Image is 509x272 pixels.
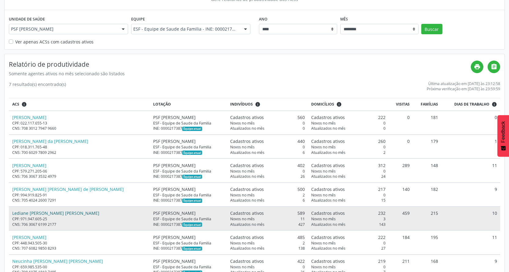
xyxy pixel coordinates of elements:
[454,102,489,107] span: Dias de trabalho
[153,186,224,192] div: PSF [PERSON_NAME]
[311,216,336,222] span: Novos no mês
[230,234,264,240] span: Cadastros ativos
[12,192,147,198] div: CPF: 994.919.825-91
[12,246,147,251] div: CNS: 707 6082 9850 8293
[311,144,385,150] div: 0
[311,192,336,198] span: Novos no mês
[311,216,385,222] div: 3
[413,183,441,207] td: 182
[12,186,124,192] a: [PERSON_NAME] [PERSON_NAME] de [PERSON_NAME]
[230,210,264,216] span: Cadastros ativos
[150,98,227,111] th: Lotação
[311,138,385,144] div: 260
[311,121,336,126] span: Novos no mês
[389,158,413,182] td: 289
[12,258,103,264] a: Neucinha [PERSON_NAME] [PERSON_NAME]
[230,264,304,270] div: 0
[311,222,345,227] span: Atualizados no mês
[153,126,224,131] div: INE: 0000217387
[230,150,304,155] div: 6
[497,115,509,157] button: Feedback - Mostrar pesquisa
[230,174,304,179] div: 26
[230,222,304,227] div: 427
[153,216,224,222] div: ESF - Equipe de Saude da Familia
[9,81,66,91] div: 7 resultado(s) encontrado(s)
[389,230,413,254] td: 184
[311,126,385,131] div: 0
[21,102,27,107] i: ACSs que estiveram vinculados a uma UBS neste período, mesmo sem produtividade.
[413,207,441,230] td: 215
[413,135,441,158] td: 179
[413,98,441,111] th: Famílias
[255,102,260,107] i: <div class="text-left"> <div> <strong>Cadastros ativos:</strong> Cadastros que estão vinculados a...
[230,114,264,121] span: Cadastros ativos
[474,63,481,70] i: print
[311,121,385,126] div: 0
[182,199,202,203] span: Esta é a equipe atual deste Agente
[311,126,345,131] span: Atualizados no mês
[389,207,413,230] td: 459
[12,169,147,174] div: CPF: 579.271.205-06
[230,162,264,169] span: Cadastros ativos
[427,86,500,91] div: Próxima verificação em [DATE] às 23:59:59
[427,81,500,86] div: Última atualização em [DATE] às 23:12:58
[131,14,145,24] label: Equipe
[311,198,345,203] span: Atualizados no mês
[15,39,94,45] label: Ver apenas ACSs com cadastros ativos
[500,121,506,143] span: Feedback
[492,102,497,107] i: Dias em que o(a) ACS fez pelo menos uma visita, ou ficha de cadastro individual ou cadastro domic...
[230,162,304,169] div: 402
[230,198,264,203] span: Atualizados no mês
[153,210,224,216] div: PSF [PERSON_NAME]
[230,126,304,131] div: 0
[12,121,147,126] div: CPF: 022.117.655-13
[153,234,224,240] div: PSF [PERSON_NAME]
[441,183,500,207] td: 9
[12,126,147,131] div: CNS: 708 3012 7947 9660
[311,222,385,227] div: 143
[230,192,255,198] span: Novos no mês
[12,174,147,179] div: CNS: 706 3067 3532 4979
[182,151,202,155] span: Esta é a equipe atual deste Agente
[311,186,345,192] span: Cadastros ativos
[491,63,497,70] i: 
[12,210,99,216] a: Lediane [PERSON_NAME] [PERSON_NAME]
[311,264,336,270] span: Novos no mês
[153,144,224,150] div: ESF - Equipe de Saude da Familia
[311,150,385,155] div: 2
[311,138,345,144] span: Cadastros ativos
[311,186,385,192] div: 217
[389,111,413,135] td: 0
[441,135,500,158] td: 1
[230,138,304,144] div: 440
[133,26,238,32] span: ESF - Equipe de Saude da Familia - INE: 0000217387
[441,111,500,135] td: 0
[153,169,224,174] div: ESF - Equipe de Saude da Familia
[230,264,255,270] span: Novos no mês
[421,24,442,34] button: Buscar
[311,234,385,240] div: 222
[230,186,264,192] span: Cadastros ativos
[153,198,224,203] div: INE: 0000217387
[340,14,348,24] label: Mês
[12,198,147,203] div: CNS: 705 4024 2600 7291
[389,135,413,158] td: 0
[153,222,224,227] div: INE: 0000217387
[311,162,345,169] span: Cadastros ativos
[311,114,345,121] span: Cadastros ativos
[230,192,304,198] div: 2
[441,207,500,230] td: 10
[311,102,334,107] span: Domicílios
[230,126,264,131] span: Atualizados no mês
[471,61,483,73] a: print
[230,169,255,174] span: Novos no mês
[311,174,345,179] span: Atualizados no mês
[311,192,385,198] div: 0
[230,144,304,150] div: 0
[230,240,255,246] span: Novos no mês
[230,258,264,264] span: Cadastros ativos
[230,198,304,203] div: 6
[12,162,46,168] a: [PERSON_NAME]
[230,234,304,240] div: 485
[413,230,441,254] td: 195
